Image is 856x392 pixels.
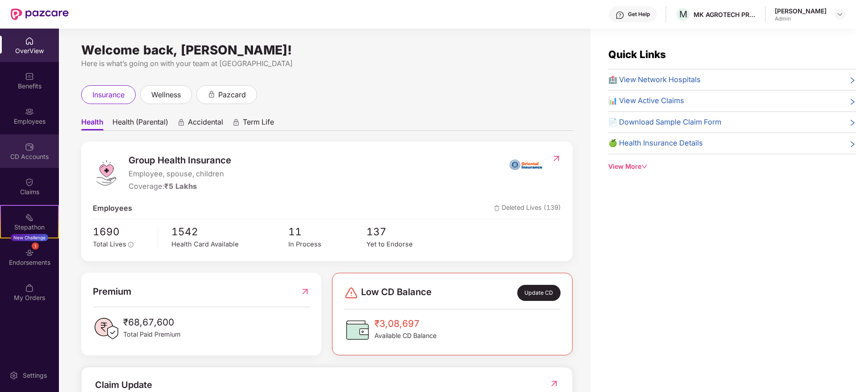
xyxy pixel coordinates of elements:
img: RedirectIcon [552,154,561,163]
img: svg+xml;base64,PHN2ZyBpZD0iRW1wbG95ZWVzIiB4bWxucz0iaHR0cDovL3d3dy53My5vcmcvMjAwMC9zdmciIHdpZHRoPS... [25,107,34,116]
span: Employee, spouse, children [129,168,231,180]
span: 11 [288,224,366,240]
span: pazcard [218,89,246,100]
div: Health Card Available [171,239,288,250]
span: M [679,9,687,20]
div: Coverage: [129,181,231,192]
img: svg+xml;base64,PHN2ZyBpZD0iRGFuZ2VyLTMyeDMyIiB4bWxucz0iaHR0cDovL3d3dy53My5vcmcvMjAwMC9zdmciIHdpZH... [344,286,358,300]
img: svg+xml;base64,PHN2ZyBpZD0iQmVuZWZpdHMiIHhtbG5zPSJodHRwOi8vd3d3LnczLm9yZy8yMDAwL3N2ZyIgd2lkdGg9Ij... [25,72,34,81]
span: right [849,118,856,128]
span: 🏥 View Network Hospitals [608,74,701,86]
span: Low CD Balance [361,285,432,301]
div: New Challenge [11,234,48,241]
div: MK AGROTECH PRIVATE LIMITED [694,10,756,19]
span: 1542 [171,224,288,240]
span: insurance [92,89,125,100]
div: Update CD [517,285,561,301]
span: 📄 Download Sample Claim Form [608,117,721,128]
img: svg+xml;base64,PHN2ZyBpZD0iU2V0dGluZy0yMHgyMCIgeG1sbnM9Imh0dHA6Ly93d3cudzMub3JnLzIwMDAvc3ZnIiB3aW... [9,371,18,380]
span: right [849,97,856,107]
div: animation [232,118,240,126]
img: RedirectIcon [549,379,559,388]
img: CDBalanceIcon [344,317,371,343]
span: wellness [151,89,181,100]
img: svg+xml;base64,PHN2ZyBpZD0iSG9tZSIgeG1sbnM9Imh0dHA6Ly93d3cudzMub3JnLzIwMDAvc3ZnIiB3aWR0aD0iMjAiIG... [25,37,34,46]
span: Total Paid Premium [123,329,181,339]
span: right [849,139,856,149]
div: Get Help [628,11,650,18]
img: New Pazcare Logo [11,8,69,20]
div: Yet to Endorse [366,239,445,250]
img: PaidPremiumIcon [93,315,120,342]
span: Deleted Lives (139) [494,203,561,214]
img: svg+xml;base64,PHN2ZyB4bWxucz0iaHR0cDovL3d3dy53My5vcmcvMjAwMC9zdmciIHdpZHRoPSIyMSIgaGVpZ2h0PSIyMC... [25,213,34,222]
span: 🍏 Health Insurance Details [608,138,703,149]
span: down [641,163,648,170]
span: info-circle [128,242,133,247]
img: svg+xml;base64,PHN2ZyBpZD0iSGVscC0zMngzMiIgeG1sbnM9Imh0dHA6Ly93d3cudzMub3JnLzIwMDAvc3ZnIiB3aWR0aD... [615,11,624,20]
div: 1 [32,242,39,250]
div: Admin [775,15,827,22]
div: Here is what’s going on with your team at [GEOGRAPHIC_DATA] [81,58,573,69]
div: Welcome back, [PERSON_NAME]! [81,46,573,54]
span: ₹68,67,600 [123,315,181,329]
div: Stepathon [1,223,58,232]
span: 📊 View Active Claims [608,95,684,107]
span: Premium [93,284,131,299]
span: Health [81,117,104,130]
img: svg+xml;base64,PHN2ZyBpZD0iRW5kb3JzZW1lbnRzIiB4bWxucz0iaHR0cDovL3d3dy53My5vcmcvMjAwMC9zdmciIHdpZH... [25,248,34,257]
img: deleteIcon [494,205,500,211]
span: Employees [93,203,132,214]
span: Health (Parental) [112,117,168,130]
img: svg+xml;base64,PHN2ZyBpZD0iQ2xhaW0iIHhtbG5zPSJodHRwOi8vd3d3LnczLm9yZy8yMDAwL3N2ZyIgd2lkdGg9IjIwIi... [25,178,34,187]
div: Settings [20,371,50,380]
span: ₹3,08,697 [374,317,436,331]
div: animation [177,118,185,126]
span: Accidental [188,117,223,130]
img: RedirectIcon [300,284,310,299]
span: Term Life [243,117,274,130]
div: animation [208,90,216,98]
img: svg+xml;base64,PHN2ZyBpZD0iRHJvcGRvd24tMzJ4MzIiIHhtbG5zPSJodHRwOi8vd3d3LnczLm9yZy8yMDAwL3N2ZyIgd2... [836,11,844,18]
img: svg+xml;base64,PHN2ZyBpZD0iTXlfT3JkZXJzIiBkYXRhLW5hbWU9Ik15IE9yZGVycyIgeG1sbnM9Imh0dHA6Ly93d3cudz... [25,284,34,292]
img: logo [93,159,120,186]
div: [PERSON_NAME] [775,7,827,15]
span: right [849,76,856,86]
img: svg+xml;base64,PHN2ZyBpZD0iQ0RfQWNjb3VudHMiIGRhdGEtbmFtZT0iQ0QgQWNjb3VudHMiIHhtbG5zPSJodHRwOi8vd3... [25,142,34,151]
div: View More [608,162,856,171]
span: 137 [366,224,445,240]
span: Group Health Insurance [129,153,231,167]
div: Claim Update [95,378,152,392]
span: Available CD Balance [374,331,436,341]
span: Quick Links [608,48,666,60]
span: 1690 [93,224,151,240]
span: ₹5 Lakhs [164,182,197,191]
img: insurerIcon [509,153,543,175]
span: Total Lives [93,240,126,248]
div: In Process [288,239,366,250]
